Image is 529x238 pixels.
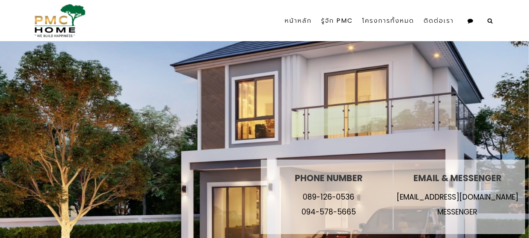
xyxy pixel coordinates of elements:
img: pmc-logo [31,4,86,37]
h2: Phone Number [295,173,363,183]
a: 089-126-0536 [303,192,354,202]
a: Messenger [437,207,477,217]
a: ติดต่อเรา [419,3,459,38]
a: โครงการทั้งหมด [357,3,419,38]
a: รู้จัก PMC [316,3,357,38]
a: หน้าหลัก [280,3,316,38]
a: 094-578-5665 [302,207,356,217]
h2: Email & Messenger [397,173,518,183]
a: [EMAIL_ADDRESS][DOMAIN_NAME] [397,192,518,202]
